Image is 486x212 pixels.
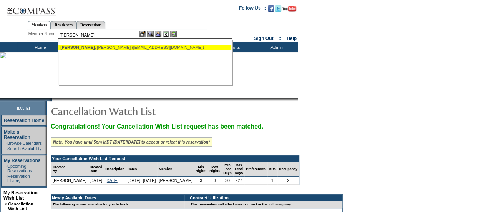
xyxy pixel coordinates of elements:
a: Make a Reservation [4,129,30,140]
td: [DATE] [88,177,104,185]
td: Occupancy [277,162,299,177]
span: Congratulations! Your Cancellation Wish List request has been matched. [51,123,263,130]
span: :: [279,36,282,41]
img: b_calculator.gif [170,31,177,37]
td: [PERSON_NAME] [157,177,194,185]
img: blank.gif [52,98,53,101]
td: Max Lead Days [233,162,245,177]
td: This reservation will affect your contract in the following way [189,201,342,208]
td: Max Nights [208,162,222,177]
img: Subscribe to our YouTube Channel [282,6,296,12]
td: [DATE]- [DATE] [126,177,158,185]
img: promoShadowLeftCorner.gif [49,98,52,101]
td: Your Cancellation Wish List Request [51,155,299,162]
td: [PERSON_NAME] [51,177,88,185]
td: Newly Available Dates [51,195,184,201]
a: Subscribe to our YouTube Channel [282,8,296,12]
td: Created Date [88,162,104,177]
img: Become our fan on Facebook [268,5,274,12]
td: 1 [267,177,277,185]
a: [DATE] [105,178,118,183]
span: [DATE] [17,106,30,110]
td: Member [157,162,194,177]
td: BRs [267,162,277,177]
td: Follow Us :: [239,5,266,14]
td: 3 [208,177,222,185]
a: Members [28,21,51,29]
div: , [PERSON_NAME] ([EMAIL_ADDRESS][DOMAIN_NAME]) [60,45,229,50]
td: 227 [233,177,245,185]
div: Member Name: [28,31,58,37]
td: Description [104,162,126,177]
a: My Reservations [4,158,40,163]
a: My Reservation Wish List [3,190,38,201]
a: Reservation Home [4,118,44,123]
a: Reservation History [7,174,30,183]
a: Residences [51,21,76,29]
td: Min Lead Days [222,162,233,177]
img: Follow us on Twitter [275,5,281,12]
a: Become our fan on Facebook [268,8,274,12]
td: Admin [254,42,298,52]
td: · [5,164,7,173]
a: Follow us on Twitter [275,8,281,12]
td: 3 [194,177,208,185]
td: The following is now available for you to book [51,201,184,208]
td: Preferences [244,162,267,177]
img: pgTtlCancellationNotification.gif [51,103,204,119]
a: Help [287,36,297,41]
span: [PERSON_NAME] [60,45,95,50]
td: Created By [51,162,88,177]
a: Cancellation Wish List [8,202,33,211]
b: » [5,202,7,206]
a: Sign Out [254,36,273,41]
td: 2 [277,177,299,185]
td: · [5,146,7,151]
i: Note: You have until 5pm MDT [DATE][DATE] to accept or reject this reservation* [53,140,210,144]
td: · [5,174,7,183]
td: Contract Utilization [189,195,342,201]
td: · [5,141,7,145]
td: Home [17,42,61,52]
a: Search Availability [7,146,41,151]
a: Browse Calendars [7,141,42,145]
a: Upcoming Reservations [7,164,32,173]
td: 30 [222,177,233,185]
img: Impersonate [155,31,161,37]
td: Dates [126,162,158,177]
img: View [147,31,154,37]
img: b_edit.gif [139,31,146,37]
td: Min Nights [194,162,208,177]
a: Reservations [76,21,105,29]
img: Reservations [163,31,169,37]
